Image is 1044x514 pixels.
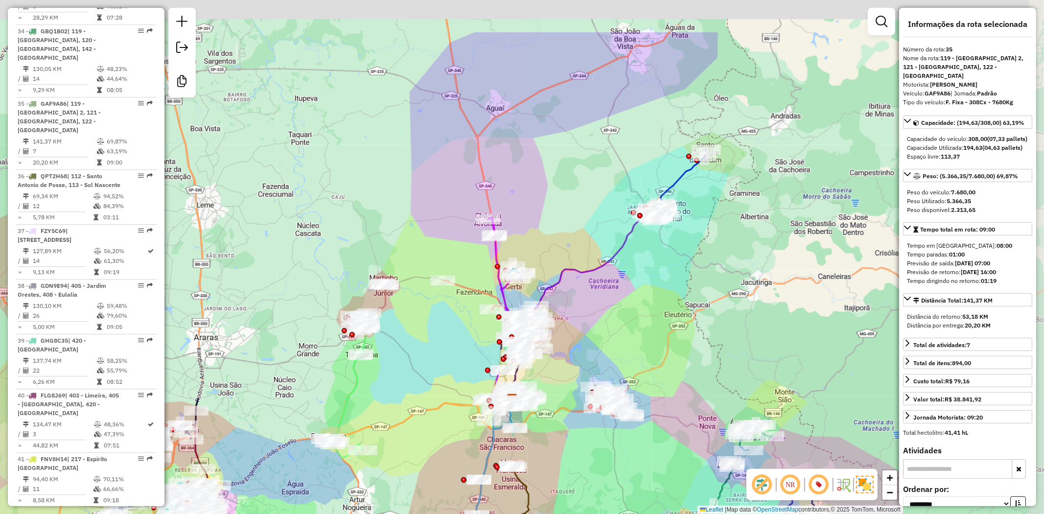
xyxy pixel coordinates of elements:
strong: 194,63 [963,144,982,151]
a: Peso: (5.366,35/7.680,00) 69,87% [903,169,1032,182]
div: Atividade não roteirizada - FABIANO MARQUES BATI [584,403,608,413]
i: Total de Atividades [23,76,29,82]
td: 11 [32,484,93,494]
i: Tempo total em rota [94,443,99,448]
td: 94,52% [103,191,152,201]
td: 14 [32,74,96,84]
i: % de utilização do peso [97,358,104,364]
div: Previsão de saída: [907,259,1028,268]
span: 40 - [18,392,119,417]
span: FNV8H14 [41,455,67,463]
a: OpenStreetMap [757,506,799,513]
a: Exportar sessão [172,38,192,60]
div: Valor total: [913,395,981,404]
td: 130,10 KM [32,301,96,311]
td: 84,39% [103,201,152,211]
i: Distância Total [23,248,29,254]
div: Jornada Motorista: 09:20 [913,413,983,422]
span: Total de atividades: [913,341,970,349]
img: Exibir/Ocultar setores [856,476,874,493]
div: Atividade não roteirizada - HLG SUPERMERCADOS LT [632,209,656,218]
td: 70,11% [103,474,152,484]
img: Fluxo de ruas [835,477,851,492]
td: 09:00 [106,158,153,167]
span: Peso: (5.366,35/7.680,00) 69,87% [923,172,1018,180]
td: = [18,377,23,387]
em: Opções [138,100,144,106]
td: 44,82 KM [32,441,93,450]
td: 12 [32,201,93,211]
div: Atividade não roteirizada - J.C.A BARBOSA LANCHO [500,462,525,472]
td: 22 [32,366,96,375]
a: Distância Total:141,37 KM [903,293,1032,306]
span: 39 - [18,337,86,353]
div: Tempo total em rota: 09:00 [903,237,1032,289]
em: Rota exportada [147,28,153,34]
i: % de utilização da cubagem [94,431,101,437]
span: | [STREET_ADDRESS] [18,227,71,243]
i: % de utilização do peso [94,421,101,427]
em: Rota exportada [147,173,153,179]
div: Total de itens: [913,359,971,368]
em: Opções [138,28,144,34]
h4: Atividades [903,446,1032,455]
strong: 113,37 [941,153,960,160]
td: = [18,441,23,450]
strong: [DATE] 16:00 [961,268,996,276]
td: / [18,74,23,84]
td: 127,89 KM [32,246,93,256]
span: | [725,506,726,513]
span: Ocultar NR [779,473,802,496]
span: Peso do veículo: [907,188,975,196]
a: Custo total:R$ 79,16 [903,374,1032,387]
strong: Padrão [977,90,997,97]
i: Tempo total em rota [97,379,102,385]
i: % de utilização da cubagem [97,76,104,82]
div: Atividade não roteirizada - SUPERMERCADO BIAZOTO [643,210,668,220]
td: 08:52 [106,377,153,387]
td: 48,36% [103,420,147,429]
a: Nova sessão e pesquisa [172,12,192,34]
span: 34 - [18,27,96,61]
i: % de utilização do peso [97,139,104,144]
a: Valor total:R$ 38.841,92 [903,392,1032,405]
div: Capacidade do veículo: [907,135,1028,143]
i: % de utilização do peso [93,476,101,482]
i: Distância Total [23,476,29,482]
td: = [18,495,23,505]
td: 09:18 [103,495,152,505]
a: Total de atividades:7 [903,338,1032,351]
i: % de utilização da cubagem [93,203,101,209]
i: % de utilização do peso [94,248,101,254]
a: Jornada Motorista: 09:20 [903,410,1032,423]
i: Rota otimizada [148,248,154,254]
strong: 01:19 [981,277,997,284]
strong: 7.680,00 [951,188,975,196]
i: % de utilização da cubagem [97,148,104,154]
span: GHG8C35 [41,337,68,344]
em: Opções [138,392,144,398]
td: 20,20 KM [32,158,96,167]
i: Distância Total [23,193,29,199]
div: Atividade não roteirizada - RAFAELA CASTELHANO C [600,391,625,400]
a: Capacidade: (194,63/308,00) 63,19% [903,116,1032,129]
div: Atividade não roteirizada - SUPERMERCADO PONTO N [515,332,539,342]
i: % de utilização do peso [97,303,104,309]
td: 59,48% [106,301,153,311]
td: 48,23% [106,64,153,74]
div: Atividade não roteirizada - SUPERMERCADO MARTINE [499,461,524,470]
img: Estiva Gerbi [507,267,520,280]
i: Tempo total em rota [97,160,102,165]
td: / [18,311,23,321]
i: Rota otimizada [148,421,154,427]
div: Número da rota: [903,45,1032,54]
i: Tempo total em rota [94,269,99,275]
span: GBQ1B02 [41,27,68,35]
div: Tipo do veículo: [903,98,1032,107]
strong: R$ 79,16 [945,377,970,385]
span: Capacidade: (194,63/308,00) 63,19% [921,119,1024,126]
a: Exibir filtros [872,12,891,31]
td: 8,58 KM [32,495,93,505]
div: Map data © contributors,© 2025 TomTom, Microsoft [697,506,903,514]
strong: (07,33 pallets) [987,135,1027,142]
